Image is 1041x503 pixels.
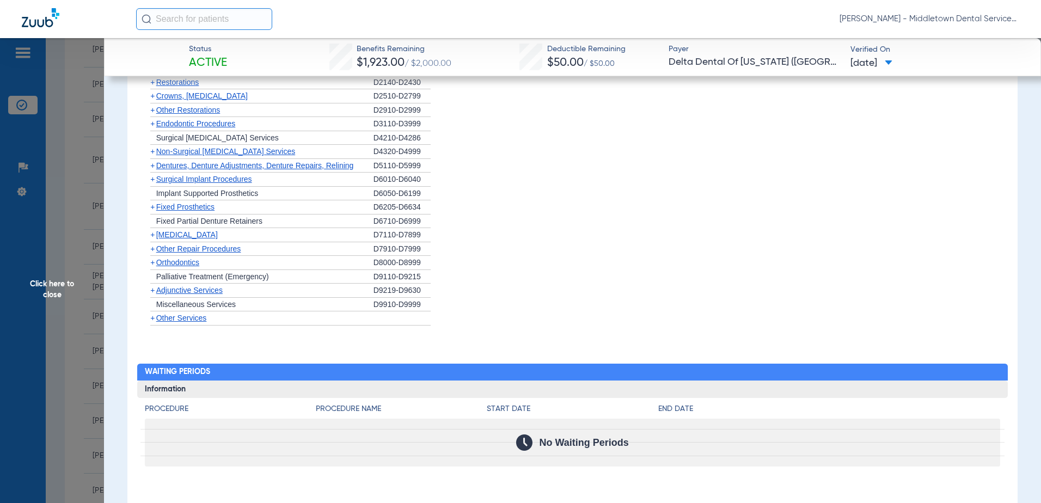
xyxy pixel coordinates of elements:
[584,60,615,68] span: / $50.00
[373,173,431,187] div: D6010-D6040
[373,89,431,103] div: D2510-D2799
[850,44,1023,56] span: Verified On
[516,434,532,451] img: Calendar
[373,187,431,201] div: D6050-D6199
[145,403,316,419] app-breakdown-title: Procedure
[487,403,658,419] app-breakdown-title: Start Date
[373,200,431,214] div: D6205-D6634
[150,106,155,114] span: +
[150,147,155,156] span: +
[850,57,892,70] span: [DATE]
[156,147,295,156] span: Non-Surgical [MEDICAL_DATA] Services
[156,106,221,114] span: Other Restorations
[658,403,1001,419] app-breakdown-title: End Date
[150,244,155,253] span: +
[669,44,841,55] span: Payer
[156,217,262,225] span: Fixed Partial Denture Retainers
[373,256,431,270] div: D8000-D8999
[150,119,155,128] span: +
[150,286,155,295] span: +
[373,298,431,312] div: D9910-D9999
[373,76,431,90] div: D2140-D2430
[150,161,155,170] span: +
[156,244,241,253] span: Other Repair Procedures
[156,175,252,183] span: Surgical Implant Procedures
[405,59,451,68] span: / $2,000.00
[539,437,628,448] span: No Waiting Periods
[150,175,155,183] span: +
[150,258,155,267] span: +
[156,119,236,128] span: Endodontic Procedures
[150,203,155,211] span: +
[156,78,199,87] span: Restorations
[373,228,431,242] div: D7110-D7899
[156,203,215,211] span: Fixed Prosthetics
[987,451,1041,503] iframe: Chat Widget
[156,258,199,267] span: Orthodontics
[316,403,487,415] h4: Procedure Name
[189,56,227,71] span: Active
[156,300,236,309] span: Miscellaneous Services
[373,103,431,118] div: D2910-D2999
[150,314,155,322] span: +
[150,230,155,239] span: +
[373,117,431,131] div: D3110-D3999
[316,403,487,419] app-breakdown-title: Procedure Name
[373,145,431,159] div: D4320-D4999
[142,14,151,24] img: Search Icon
[840,14,1019,24] span: [PERSON_NAME] - Middletown Dental Services
[669,56,841,69] span: Delta Dental Of [US_STATE] ([GEOGRAPHIC_DATA])
[156,272,269,281] span: Palliative Treatment (Emergency)
[487,403,658,415] h4: Start Date
[150,78,155,87] span: +
[156,161,354,170] span: Dentures, Denture Adjustments, Denture Repairs, Relining
[156,314,207,322] span: Other Services
[373,284,431,298] div: D9219-D9630
[22,8,59,27] img: Zuub Logo
[136,8,272,30] input: Search for patients
[373,270,431,284] div: D9110-D9215
[373,242,431,256] div: D7910-D7999
[357,44,451,55] span: Benefits Remaining
[373,214,431,229] div: D6710-D6999
[357,57,405,69] span: $1,923.00
[373,131,431,145] div: D4210-D4286
[156,91,248,100] span: Crowns, [MEDICAL_DATA]
[156,286,223,295] span: Adjunctive Services
[156,189,259,198] span: Implant Supported Prosthetics
[137,364,1008,381] h2: Waiting Periods
[145,403,316,415] h4: Procedure
[658,403,1001,415] h4: End Date
[373,159,431,173] div: D5110-D5999
[547,44,626,55] span: Deductible Remaining
[137,381,1008,398] h3: Information
[547,57,584,69] span: $50.00
[156,133,279,142] span: Surgical [MEDICAL_DATA] Services
[189,44,227,55] span: Status
[150,91,155,100] span: +
[156,230,218,239] span: [MEDICAL_DATA]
